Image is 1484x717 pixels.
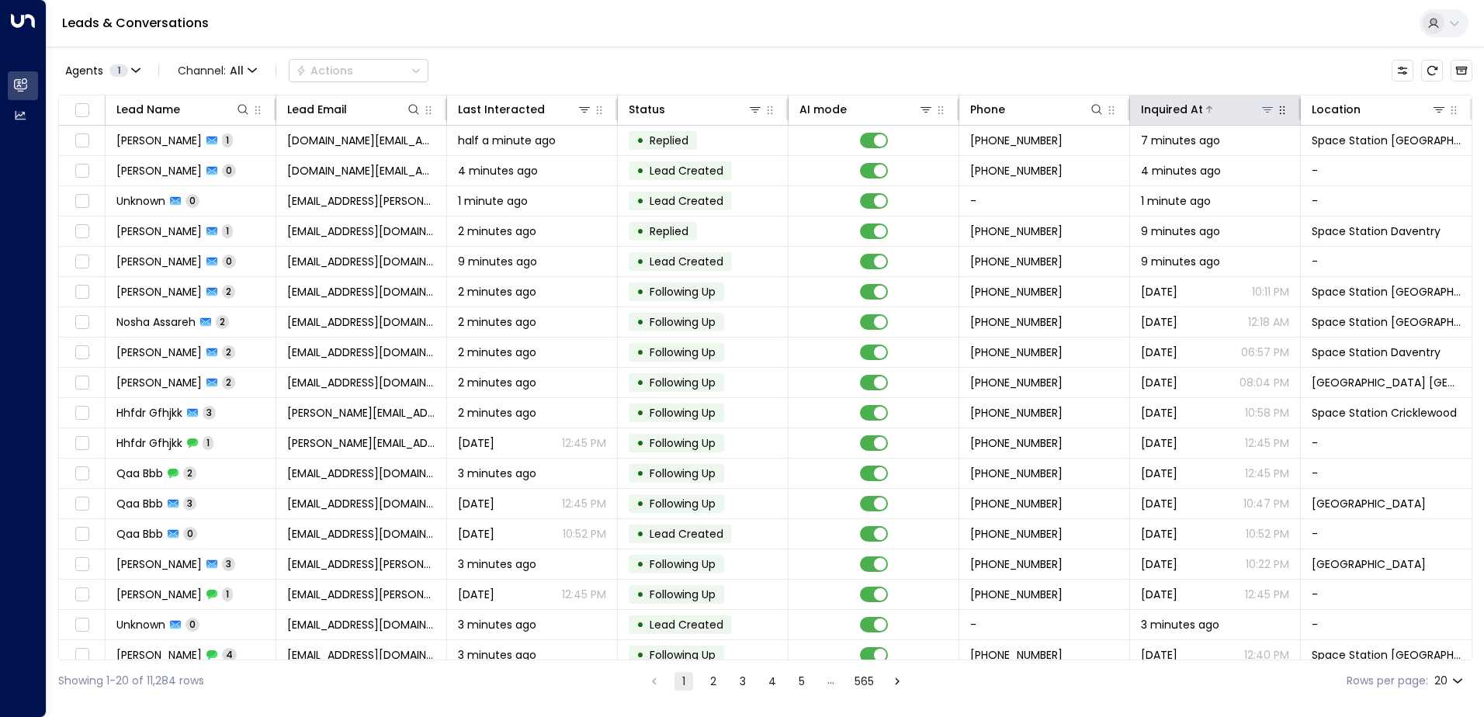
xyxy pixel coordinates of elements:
[58,60,146,81] button: Agents1
[970,254,1063,269] span: +447503179784
[458,375,536,390] span: 2 minutes ago
[185,618,199,631] span: 0
[1312,100,1447,119] div: Location
[1141,466,1177,481] span: Sep 04, 2025
[650,223,688,239] span: Replied
[650,314,716,330] span: Following Up
[792,672,811,691] button: Go to page 5
[970,375,1063,390] span: +447538579665
[1241,345,1289,360] p: 06:57 PM
[287,617,435,632] span: bonnie_810@hotmail.com
[458,223,536,239] span: 2 minutes ago
[216,315,229,328] span: 2
[116,345,202,360] span: Iain Carr
[1245,405,1289,421] p: 10:58 PM
[72,373,92,393] span: Toggle select row
[1312,556,1426,572] span: Space Station Slough
[1312,496,1426,511] span: Space Station Slough
[1244,647,1289,663] p: 12:40 PM
[287,405,435,421] span: sara.lostgirl@gmail.com
[72,192,92,211] span: Toggle select row
[799,100,847,119] div: AI mode
[203,436,213,449] span: 1
[458,556,536,572] span: 3 minutes ago
[116,405,182,421] span: Hhfdr Gfhjkk
[183,466,196,480] span: 2
[287,163,435,178] span: william.ir@icloud.com
[1245,587,1289,602] p: 12:45 PM
[1246,526,1289,542] p: 10:52 PM
[287,496,435,511] span: aaa@bb.com
[1301,186,1472,216] td: -
[970,223,1063,239] span: +447503179784
[116,223,202,239] span: Ava Dunkley
[970,526,1063,542] span: +441234567891
[636,460,644,487] div: •
[629,100,763,119] div: Status
[116,496,163,511] span: Qaa Bbb
[1141,647,1177,663] span: Sep 05, 2025
[287,100,421,119] div: Lead Email
[636,158,644,184] div: •
[222,587,233,601] span: 1
[72,434,92,453] span: Toggle select row
[458,496,494,511] span: Sep 06, 2025
[562,435,606,451] p: 12:45 PM
[644,671,907,691] nav: pagination navigation
[1141,587,1177,602] span: Sep 06, 2025
[636,309,644,335] div: •
[72,282,92,302] span: Toggle select row
[222,255,236,268] span: 0
[650,435,716,451] span: Following Up
[1301,156,1472,185] td: -
[109,64,128,77] span: 1
[1312,223,1441,239] span: Space Station Daventry
[1301,428,1472,458] td: -
[970,133,1063,148] span: +447549036416
[1312,375,1461,390] span: Space Station Castle Bromwich
[1141,254,1220,269] span: 9 minutes ago
[116,647,202,663] span: Karen Nicholas
[650,647,716,663] span: Following Up
[222,376,235,389] span: 2
[1141,496,1177,511] span: Sep 01, 2025
[562,587,606,602] p: 12:45 PM
[458,617,536,632] span: 3 minutes ago
[1141,345,1177,360] span: Sep 04, 2025
[287,526,435,542] span: aaa@bb.com
[650,405,716,421] span: Following Up
[458,163,538,178] span: 4 minutes ago
[203,406,216,419] span: 3
[458,647,536,663] span: 3 minutes ago
[1312,100,1361,119] div: Location
[172,60,263,81] span: Channel:
[72,222,92,241] span: Toggle select row
[674,672,693,691] button: page 1
[970,405,1063,421] span: +447643528852
[650,163,723,178] span: Lead Created
[116,100,180,119] div: Lead Name
[222,648,237,661] span: 4
[287,193,435,209] span: z.a.clark@outlook.com
[222,164,236,177] span: 0
[1141,100,1203,119] div: Inquired At
[1141,284,1177,300] span: Sep 05, 2025
[959,610,1130,639] td: -
[222,345,235,358] span: 2
[116,526,163,542] span: Qaa Bbb
[636,611,644,638] div: •
[58,673,204,689] div: Showing 1-20 of 11,284 rows
[1141,223,1220,239] span: 9 minutes ago
[970,647,1063,663] span: +447935097848
[185,194,199,207] span: 0
[458,133,556,148] span: half a minute ago
[650,496,716,511] span: Following Up
[458,193,528,209] span: 1 minute ago
[222,224,233,237] span: 1
[1301,459,1472,488] td: -
[636,279,644,305] div: •
[72,555,92,574] span: Toggle select row
[458,405,536,421] span: 2 minutes ago
[287,223,435,239] span: avacj28@gmail.com
[1141,133,1220,148] span: 7 minutes ago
